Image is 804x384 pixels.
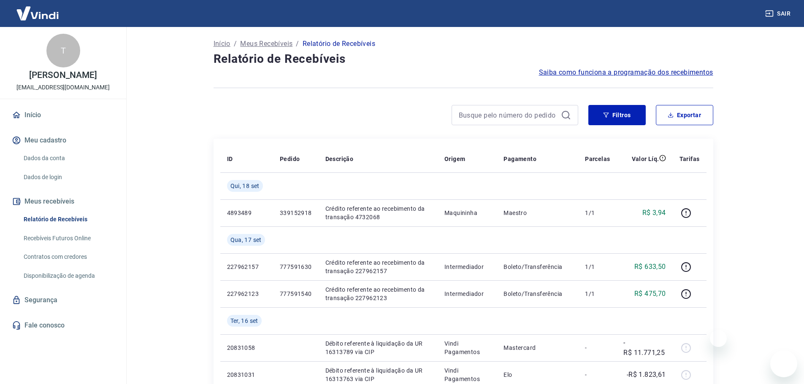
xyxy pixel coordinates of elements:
p: -R$ 11.771,25 [623,338,666,358]
p: 1/1 [585,263,610,271]
p: 339152918 [280,209,312,217]
span: Qua, 17 set [230,236,262,244]
iframe: Botão para abrir a janela de mensagens [770,350,797,377]
p: Boleto/Transferência [504,290,571,298]
a: Início [214,39,230,49]
p: Pedido [280,155,300,163]
p: Crédito referente ao recebimento da transação 4732068 [325,204,431,221]
a: Início [10,106,116,124]
p: ID [227,155,233,163]
p: Débito referente à liquidação da UR 16313763 via CIP [325,366,431,383]
p: 227962123 [227,290,266,298]
p: Vindi Pagamentos [444,366,490,383]
a: Dados de login [20,169,116,186]
a: Segurança [10,291,116,309]
p: 20831058 [227,344,266,352]
button: Meus recebíveis [10,192,116,211]
a: Relatório de Recebíveis [20,211,116,228]
p: Maquininha [444,209,490,217]
p: - [585,371,610,379]
a: Meus Recebíveis [240,39,292,49]
p: 777591630 [280,263,312,271]
p: Elo [504,371,571,379]
p: Intermediador [444,263,490,271]
span: Qui, 18 set [230,182,260,190]
button: Meu cadastro [10,131,116,150]
p: Parcelas [585,155,610,163]
p: R$ 633,50 [634,262,666,272]
p: Pagamento [504,155,536,163]
p: [EMAIL_ADDRESS][DOMAIN_NAME] [16,83,110,92]
p: / [296,39,299,49]
a: Contratos com credores [20,248,116,266]
p: R$ 3,94 [642,208,666,218]
p: 20831031 [227,371,266,379]
p: R$ 475,70 [634,289,666,299]
p: Maestro [504,209,571,217]
p: 4893489 [227,209,266,217]
span: Ter, 16 set [230,317,258,325]
img: Vindi [10,0,65,26]
p: Descrição [325,155,354,163]
a: Disponibilização de agenda [20,267,116,285]
p: 777591540 [280,290,312,298]
p: - [585,344,610,352]
p: Mastercard [504,344,571,352]
p: 1/1 [585,290,610,298]
p: Intermediador [444,290,490,298]
p: Crédito referente ao recebimento da transação 227962123 [325,285,431,302]
p: [PERSON_NAME] [29,71,97,80]
iframe: Fechar mensagem [710,330,727,347]
p: Boleto/Transferência [504,263,571,271]
p: -R$ 1.823,61 [627,370,666,380]
button: Exportar [656,105,713,125]
a: Recebíveis Futuros Online [20,230,116,247]
p: Débito referente à liquidação da UR 16313789 via CIP [325,339,431,356]
button: Sair [763,6,794,21]
h4: Relatório de Recebíveis [214,51,713,67]
p: 227962157 [227,263,266,271]
button: Filtros [588,105,646,125]
a: Dados da conta [20,150,116,167]
p: Origem [444,155,465,163]
p: Valor Líq. [632,155,659,163]
p: Crédito referente ao recebimento da transação 227962157 [325,258,431,275]
p: 1/1 [585,209,610,217]
p: Vindi Pagamentos [444,339,490,356]
p: Relatório de Recebíveis [303,39,375,49]
a: Saiba como funciona a programação dos recebimentos [539,67,713,78]
div: T [46,34,80,67]
p: / [234,39,237,49]
p: Tarifas [679,155,700,163]
a: Fale conosco [10,316,116,335]
input: Busque pelo número do pedido [459,109,558,121]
